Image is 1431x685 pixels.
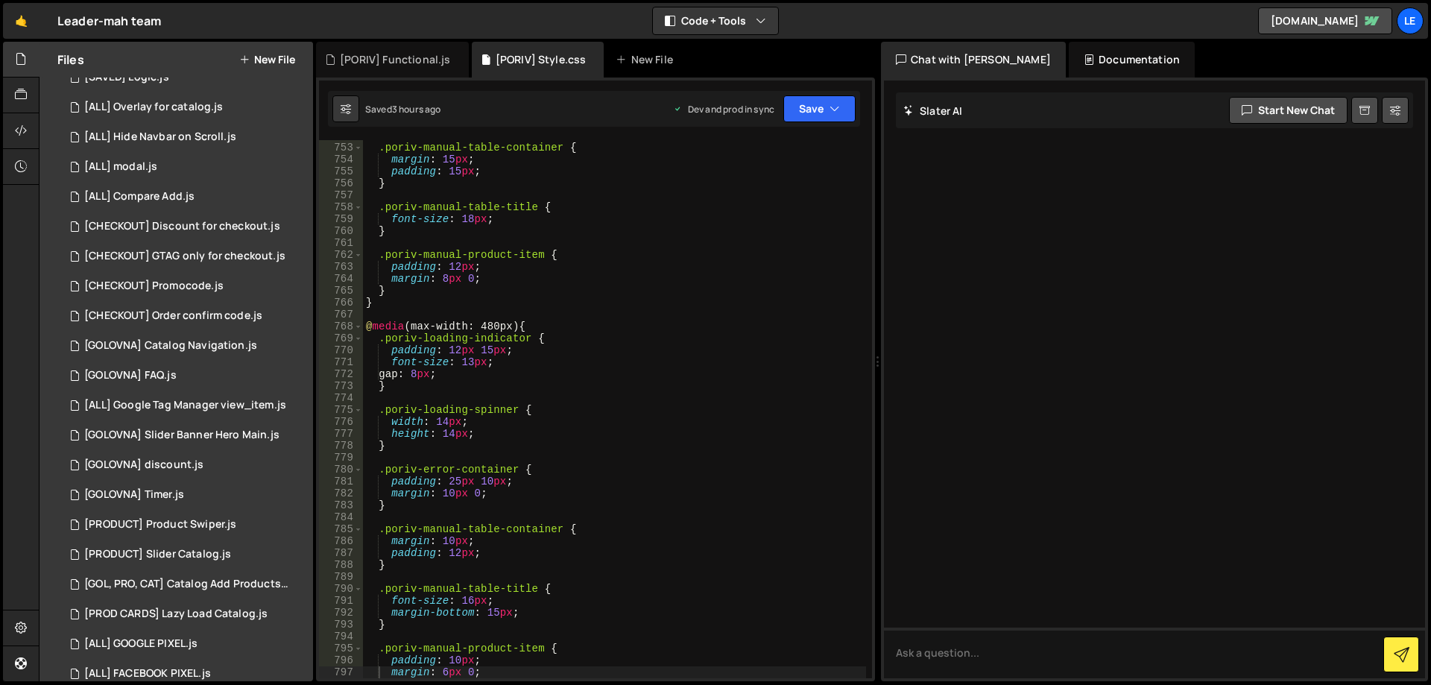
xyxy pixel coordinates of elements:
[319,607,363,619] div: 792
[1258,7,1392,34] a: [DOMAIN_NAME]
[319,154,363,165] div: 754
[392,103,441,116] div: 3 hours ago
[319,511,363,523] div: 784
[84,548,231,561] div: [PRODUCT] Slider Catalog.js
[319,273,363,285] div: 764
[319,654,363,666] div: 796
[57,271,313,301] div: 16298/45144.js
[57,540,313,569] div: 16298/44828.js
[239,54,295,66] button: New File
[319,535,363,547] div: 786
[319,297,363,309] div: 766
[319,666,363,678] div: 797
[319,631,363,643] div: 794
[319,177,363,189] div: 756
[57,92,313,122] div: 16298/45111.js
[319,559,363,571] div: 788
[319,368,363,380] div: 772
[319,142,363,154] div: 753
[84,637,198,651] div: [ALL] GOOGLE PIXEL.js
[319,440,363,452] div: 778
[84,667,211,681] div: [ALL] FACEBOOK PIXEL.js
[319,225,363,237] div: 760
[319,213,363,225] div: 759
[319,201,363,213] div: 758
[57,12,161,30] div: Leader-mah team
[57,331,313,361] div: 16298/44855.js
[319,261,363,273] div: 763
[496,52,587,67] div: [PORIV] Style.css
[57,480,313,510] div: 16298/44400.js
[319,380,363,392] div: 773
[84,130,236,144] div: [ALL] Hide Navbar on Scroll.js
[319,619,363,631] div: 793
[57,301,313,331] div: 16298/44879.js
[319,392,363,404] div: 774
[57,569,318,599] div: 16298/44845.js
[319,583,363,595] div: 790
[319,309,363,321] div: 767
[84,339,257,353] div: [GOLOVNA] Catalog Navigation.js
[84,488,184,502] div: [GOLOVNA] Timer.js
[57,420,313,450] div: 16298/44401.js
[84,458,203,472] div: [GOLOVNA] discount.js
[319,332,363,344] div: 769
[340,52,450,67] div: [PORIV] Functional.js
[57,212,313,242] div: 16298/45243.js
[3,3,40,39] a: 🤙
[57,629,313,659] div: 16298/45048.js
[57,391,315,420] div: 16298/44469.js
[84,220,280,233] div: [CHECKOUT] Discount for checkout.js
[1397,7,1424,34] div: Le
[319,344,363,356] div: 770
[57,51,84,68] h2: Files
[319,476,363,487] div: 781
[57,182,313,212] div: 16298/45098.js
[319,523,363,535] div: 785
[319,189,363,201] div: 757
[57,599,313,629] div: [PROD CARDS] Lazy Load Catalog.js
[84,250,285,263] div: [CHECKOUT] GTAG only for checkout.js
[1229,97,1348,124] button: Start new chat
[903,104,963,118] h2: Slater AI
[84,160,157,174] div: [ALL] modal.js
[365,103,441,116] div: Saved
[84,71,169,84] div: [SAVED] Logic.js
[319,547,363,559] div: 787
[84,429,279,442] div: [GOLOVNA] Slider Banner Hero Main.js
[319,595,363,607] div: 791
[84,190,195,203] div: [ALL] Compare Add.js
[84,607,268,621] div: [PROD CARDS] Lazy Load Catalog.js
[616,52,678,67] div: New File
[319,165,363,177] div: 755
[319,321,363,332] div: 768
[673,103,774,116] div: Dev and prod in sync
[319,416,363,428] div: 776
[319,237,363,249] div: 761
[783,95,856,122] button: Save
[319,571,363,583] div: 789
[84,399,286,412] div: [ALL] Google Tag Manager view_item.js
[57,242,314,271] div: 16298/45143.js
[57,63,313,92] div: 16298/45575.js
[57,510,313,540] div: 16298/44405.js
[84,309,262,323] div: [CHECKOUT] Order confirm code.js
[319,464,363,476] div: 780
[319,249,363,261] div: 762
[319,487,363,499] div: 782
[653,7,778,34] button: Code + Tools
[84,578,290,591] div: [GOL, PRO, CAT] Catalog Add Products.js
[319,428,363,440] div: 777
[84,369,177,382] div: [GOLOVNA] FAQ.js
[57,450,313,480] div: 16298/44466.js
[57,122,313,152] div: 16298/44402.js
[319,404,363,416] div: 775
[84,280,224,293] div: [CHECKOUT] Promocode.js
[319,285,363,297] div: 765
[84,101,223,114] div: [ALL] Overlay for catalog.js
[319,643,363,654] div: 795
[84,518,236,531] div: [PRODUCT] Product Swiper.js
[1069,42,1195,78] div: Documentation
[57,152,313,182] div: 16298/44976.js
[319,356,363,368] div: 771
